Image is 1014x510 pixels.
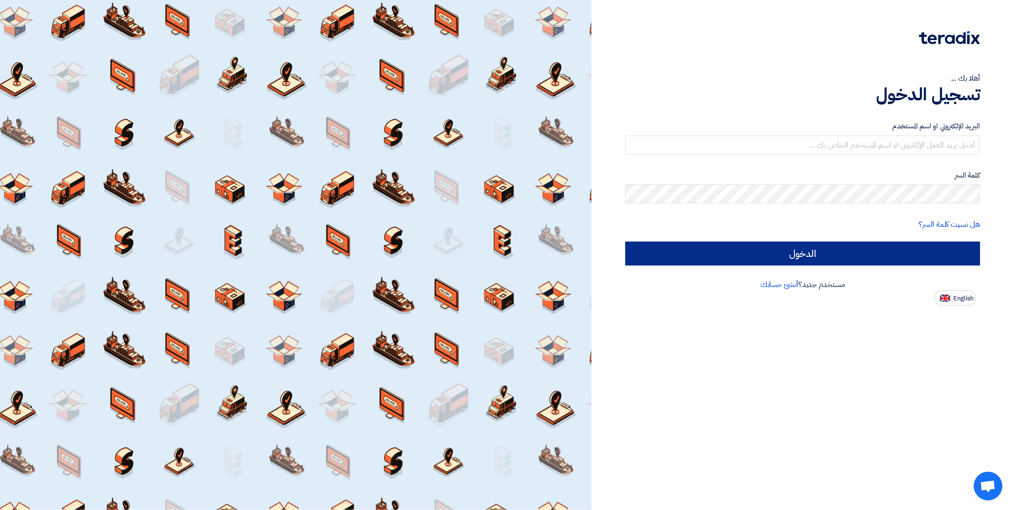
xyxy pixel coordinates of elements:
input: أدخل بريد العمل الإلكتروني او اسم المستخدم الخاص بك ... [625,136,980,155]
div: أهلا بك ... [625,73,980,84]
label: البريد الإلكتروني او اسم المستخدم [625,121,980,132]
a: أنشئ حسابك [760,279,798,290]
h1: تسجيل الدخول [625,84,980,105]
input: الدخول [625,242,980,266]
img: en-US.png [940,295,951,302]
span: English [953,295,973,302]
button: English [934,290,976,306]
label: كلمة السر [625,170,980,181]
a: هل نسيت كلمة السر؟ [919,219,980,230]
div: Open chat [974,472,1003,500]
img: Teradix logo [919,31,980,44]
div: مستخدم جديد؟ [625,279,980,290]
